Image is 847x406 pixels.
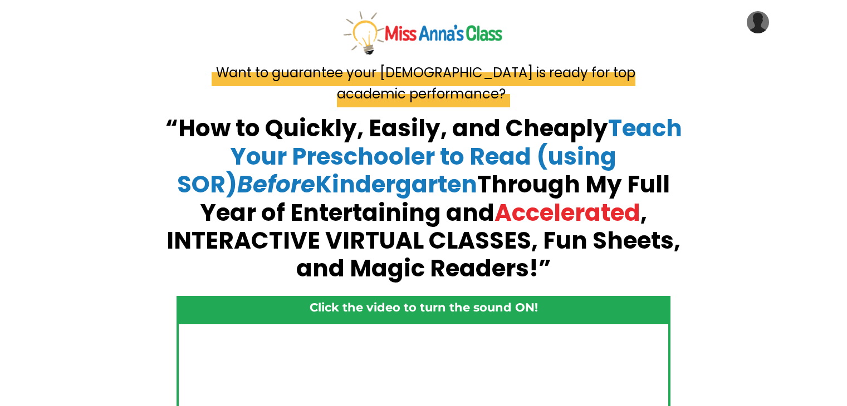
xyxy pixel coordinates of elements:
[165,112,682,285] strong: “How to Quickly, Easily, and Cheaply Through My Full Year of Entertaining and , INTERACTIVE VIRTU...
[237,168,315,201] em: Before
[177,112,682,201] span: Teach Your Preschooler to Read (using SOR) Kindergarten
[747,11,769,33] img: User Avatar
[212,59,635,107] span: Want to guarantee your [DEMOGRAPHIC_DATA] is ready for top academic performance?
[310,300,538,314] strong: Click the video to turn the sound ON!
[495,196,640,229] span: Accelerated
